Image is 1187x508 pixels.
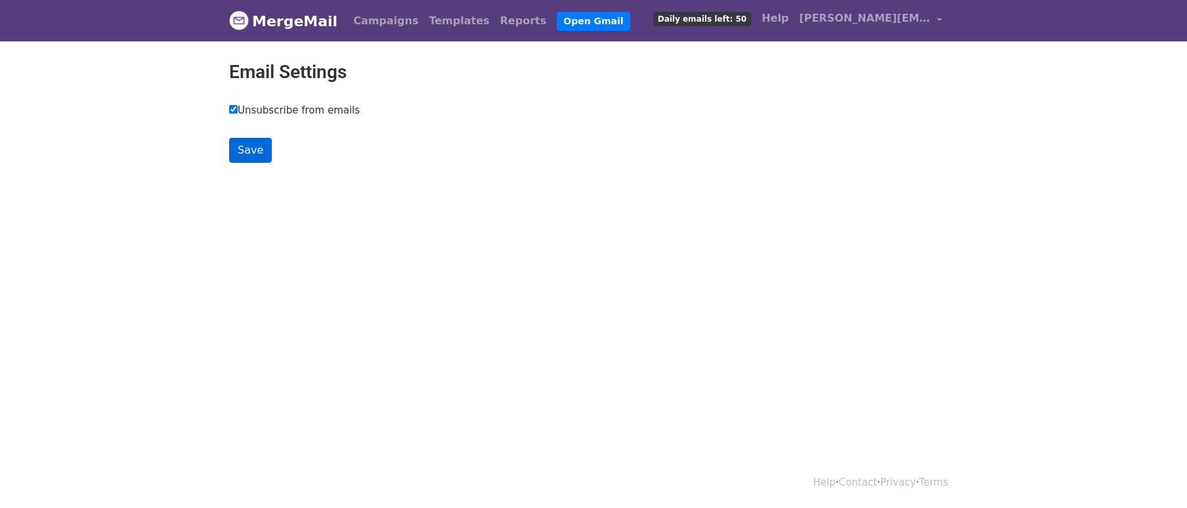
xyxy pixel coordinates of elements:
[348,8,423,34] a: Campaigns
[794,5,947,36] a: [PERSON_NAME][EMAIL_ADDRESS][DOMAIN_NAME]
[229,138,272,163] input: Save
[495,8,552,34] a: Reports
[813,476,836,488] a: Help
[423,8,494,34] a: Templates
[229,61,958,83] h2: Email Settings
[653,12,751,26] span: Daily emails left: 50
[229,105,238,114] input: Unsubscribe from emails
[229,103,360,118] label: Unsubscribe from emails
[648,5,756,32] a: Daily emails left: 50
[839,476,877,488] a: Contact
[880,476,916,488] a: Privacy
[229,11,249,30] img: MergeMail logo
[756,5,794,32] a: Help
[919,476,948,488] a: Terms
[229,7,337,35] a: MergeMail
[1121,445,1187,508] iframe: Chat Widget
[799,11,930,26] span: [PERSON_NAME][EMAIL_ADDRESS][DOMAIN_NAME]
[557,12,630,31] a: Open Gmail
